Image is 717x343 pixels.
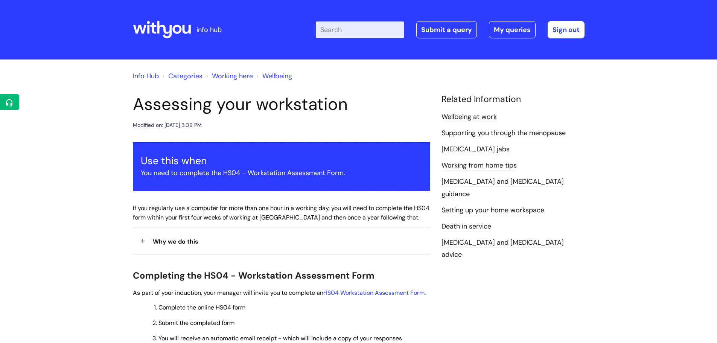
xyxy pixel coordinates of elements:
[416,21,477,38] a: Submit a query
[133,289,426,297] span: As part of your induction, your manager will invite you to complete an .
[441,161,517,171] a: Working from home tips
[141,155,422,167] h3: Use this when
[441,145,510,154] a: [MEDICAL_DATA] jabs
[323,289,425,297] a: HS04 Workstation Assessment Form
[141,167,422,179] p: You need to complete the HS04 - Workstation Assessment Form.
[441,238,564,260] a: [MEDICAL_DATA] and [MEDICAL_DATA] advice
[262,72,292,81] a: Wellbeing
[161,70,202,82] li: Solution home
[316,21,404,38] input: Search
[441,206,544,215] a: Setting up your home workspace
[133,204,429,221] span: If you regularly use a computer for more than one hour in a working day, you will need to complet...
[133,94,430,114] h1: Assessing your workstation
[441,94,585,105] h4: Related Information
[133,270,374,281] span: Completing the HS04 - Workstation Assessment Form
[133,120,202,130] div: Modified on: [DATE] 3:09 PM
[441,128,566,138] a: Supporting you through the menopause
[548,21,585,38] a: Sign out
[133,72,159,81] a: Info Hub
[489,21,536,38] a: My queries
[316,21,585,38] div: | -
[158,319,234,327] span: Submit the completed form
[158,303,245,311] span: Complete the online HS04 form
[204,70,253,82] li: Working here
[196,24,222,36] p: info hub
[212,72,253,81] a: Working here
[441,222,491,232] a: Death in service
[153,238,198,245] span: Why we do this
[441,112,497,122] a: Wellbeing at work
[441,177,564,199] a: [MEDICAL_DATA] and [MEDICAL_DATA] guidance
[158,334,402,342] span: You will receive an automatic email receipt - which will include a copy of your responses
[168,72,202,81] a: Categories
[255,70,292,82] li: Wellbeing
